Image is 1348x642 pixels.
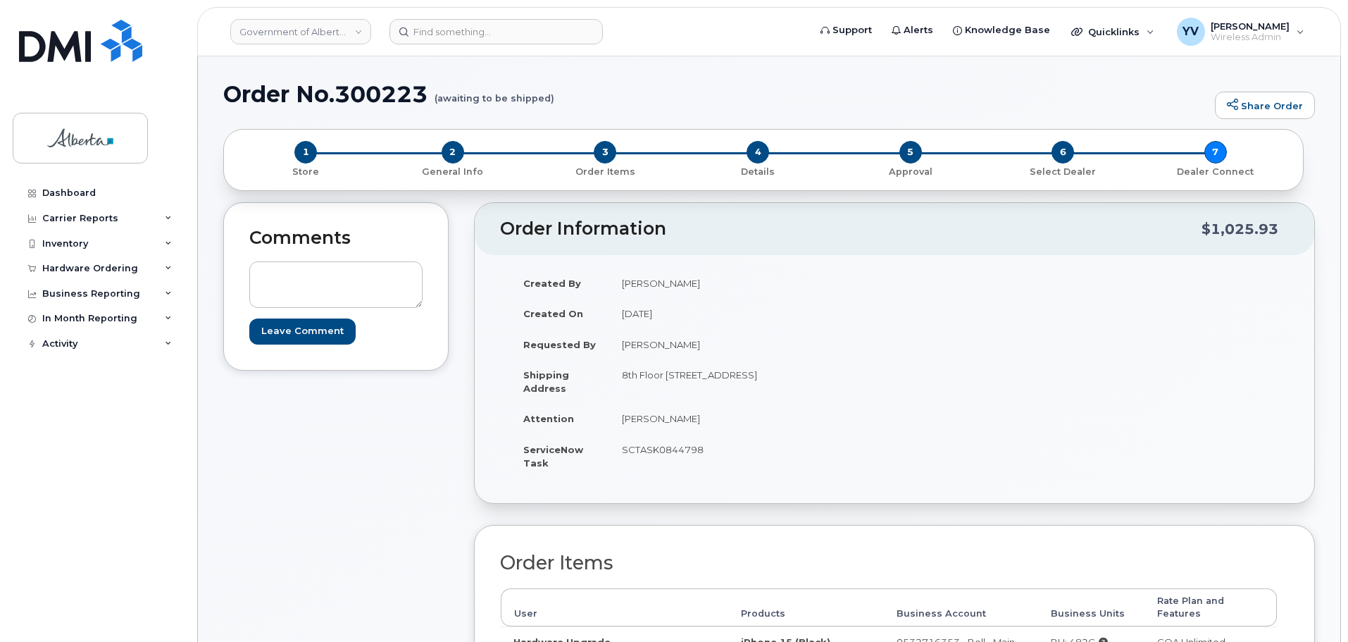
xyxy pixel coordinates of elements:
[682,163,835,178] a: 4 Details
[609,403,884,434] td: [PERSON_NAME]
[523,413,574,424] strong: Attention
[987,163,1140,178] a: 6 Select Dealer
[609,329,884,360] td: [PERSON_NAME]
[235,163,377,178] a: 1 Store
[523,444,583,469] strong: ServiceNow Task
[1215,92,1315,120] a: Share Order
[609,359,884,403] td: 8th Floor [STREET_ADDRESS]
[442,141,464,163] span: 2
[1202,216,1278,242] div: $1,025.93
[523,369,569,394] strong: Shipping Address
[435,82,554,104] small: (awaiting to be shipped)
[529,163,682,178] a: 3 Order Items
[294,141,317,163] span: 1
[834,163,987,178] a: 5 Approval
[687,166,829,178] p: Details
[535,166,676,178] p: Order Items
[501,588,728,627] th: User
[241,166,371,178] p: Store
[747,141,769,163] span: 4
[500,219,1202,239] h2: Order Information
[249,319,356,345] input: Leave Comment
[249,228,423,248] h2: Comments
[523,308,583,319] strong: Created On
[728,588,884,627] th: Products
[1144,588,1277,627] th: Rate Plan and Features
[609,268,884,299] td: [PERSON_NAME]
[594,141,616,163] span: 3
[609,298,884,329] td: [DATE]
[523,278,581,289] strong: Created By
[884,588,1038,627] th: Business Account
[1051,141,1074,163] span: 6
[223,82,1208,106] h1: Order No.300223
[377,163,530,178] a: 2 General Info
[382,166,524,178] p: General Info
[840,166,981,178] p: Approval
[899,141,922,163] span: 5
[992,166,1134,178] p: Select Dealer
[1038,588,1144,627] th: Business Units
[500,553,1278,574] h2: Order Items
[609,434,884,478] td: SCTASK0844798
[523,339,596,350] strong: Requested By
